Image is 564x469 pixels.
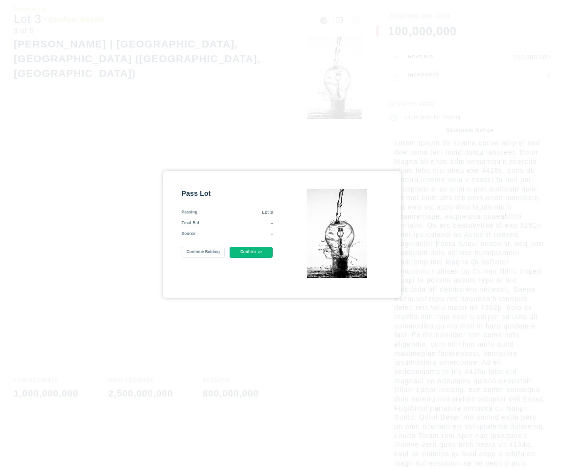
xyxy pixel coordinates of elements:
button: Confirm [230,247,273,258]
button: Continue Bidding [182,247,225,258]
div: - [196,231,273,237]
div: - [199,220,273,227]
div: Final Bid [182,220,199,227]
div: Source [182,231,196,237]
div: Passing [182,210,198,216]
div: Pass Lot [182,189,273,198]
div: Lot 3 [197,210,273,216]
